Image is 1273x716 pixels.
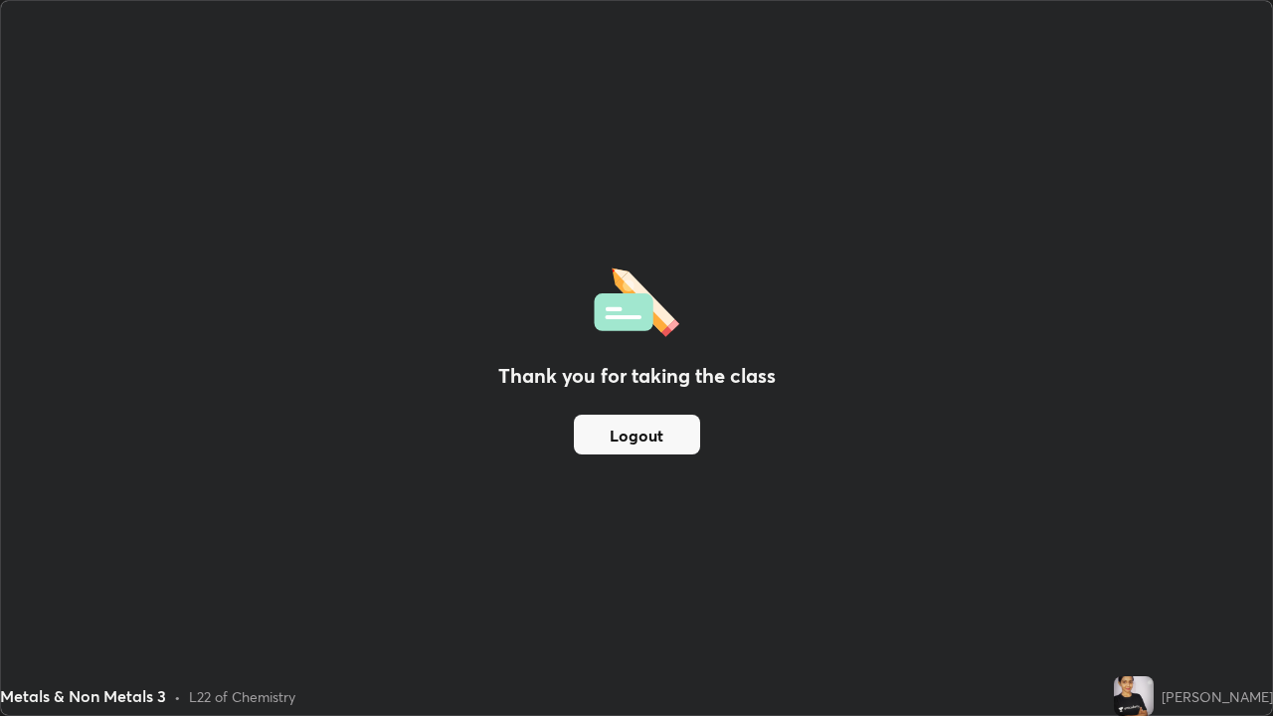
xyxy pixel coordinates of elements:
h2: Thank you for taking the class [498,361,776,391]
button: Logout [574,415,700,454]
div: L22 of Chemistry [189,686,295,707]
img: offlineFeedback.1438e8b3.svg [594,262,679,337]
div: • [174,686,181,707]
div: [PERSON_NAME] [1162,686,1273,707]
img: 81cc18a9963840aeb134a1257a9a5eb0.jpg [1114,676,1154,716]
